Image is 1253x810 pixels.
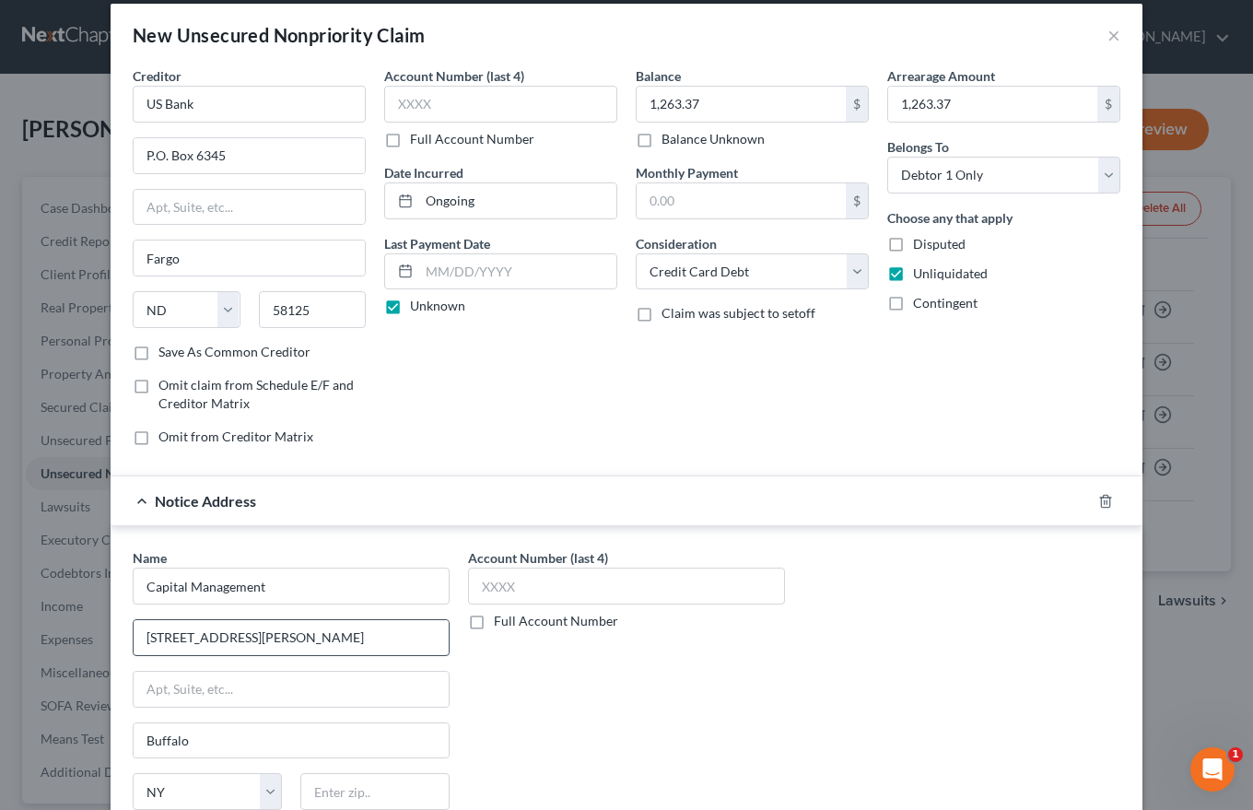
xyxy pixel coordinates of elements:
span: Creditor [133,68,182,84]
input: MM/DD/YYYY [419,183,616,218]
span: Belongs To [887,139,949,155]
label: Choose any that apply [887,208,1013,228]
span: Omit from Creditor Matrix [158,428,313,444]
input: Enter address... [134,138,365,173]
label: Save As Common Creditor [158,343,310,361]
input: XXXX [384,86,617,123]
div: $ [1097,87,1119,122]
span: Notice Address [155,492,256,510]
input: Enter address... [134,620,449,655]
label: Arrearage Amount [887,66,995,86]
label: Full Account Number [410,130,534,148]
input: Enter city... [134,723,449,758]
label: Account Number (last 4) [468,548,608,568]
label: Unknown [410,297,465,315]
label: Monthly Payment [636,163,738,182]
input: 0.00 [637,87,846,122]
span: Name [133,550,167,566]
input: 0.00 [637,183,846,218]
div: New Unsecured Nonpriority Claim [133,22,425,48]
span: Disputed [913,236,966,252]
span: Unliquidated [913,265,988,281]
input: Search by name... [133,568,450,605]
span: Claim was subject to setoff [662,305,815,321]
label: Balance [636,66,681,86]
span: 1 [1228,747,1243,762]
div: $ [846,87,868,122]
input: 0.00 [888,87,1097,122]
input: Search creditor by name... [133,86,366,123]
input: Enter city... [134,241,365,276]
button: × [1107,24,1120,46]
label: Balance Unknown [662,130,765,148]
input: MM/DD/YYYY [419,254,616,289]
iframe: Intercom live chat [1190,747,1235,792]
div: $ [846,183,868,218]
span: Contingent [913,295,978,311]
input: Enter zip.. [300,773,450,810]
label: Consideration [636,234,717,253]
label: Last Payment Date [384,234,490,253]
label: Date Incurred [384,163,463,182]
label: Full Account Number [494,612,618,630]
input: Apt, Suite, etc... [134,190,365,225]
input: Apt, Suite, etc... [134,672,449,707]
input: Enter zip... [259,291,367,328]
span: Omit claim from Schedule E/F and Creditor Matrix [158,377,354,411]
input: XXXX [468,568,785,605]
label: Account Number (last 4) [384,66,524,86]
